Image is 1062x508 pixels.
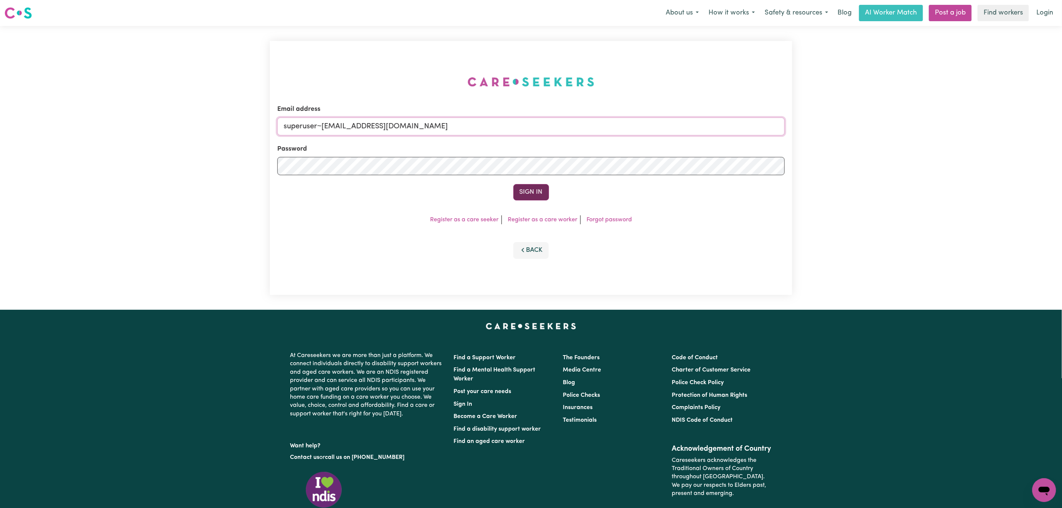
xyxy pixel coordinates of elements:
button: How it works [704,5,760,21]
a: Police Checks [563,392,600,398]
h2: Acknowledgement of Country [672,444,772,453]
a: The Founders [563,355,600,361]
p: Want help? [290,439,445,450]
a: Careseekers logo [4,4,32,22]
p: At Careseekers we are more than just a platform. We connect individuals directly to disability su... [290,348,445,421]
img: Careseekers logo [4,6,32,20]
a: Register as a care seeker [430,217,498,223]
a: Sign In [454,401,472,407]
a: Become a Care Worker [454,414,517,419]
a: Post a job [929,5,972,21]
a: Contact us [290,454,320,460]
a: Blog [833,5,856,21]
a: AI Worker Match [859,5,923,21]
a: Find a Support Worker [454,355,516,361]
a: Post your care needs [454,389,511,395]
button: Back [513,242,549,258]
a: Protection of Human Rights [672,392,747,398]
a: Testimonials [563,417,597,423]
a: call us on [PHONE_NUMBER] [325,454,405,460]
a: Find a Mental Health Support Worker [454,367,536,382]
a: Code of Conduct [672,355,718,361]
a: Find an aged care worker [454,438,525,444]
input: Email address [277,118,785,135]
p: Careseekers acknowledges the Traditional Owners of Country throughout [GEOGRAPHIC_DATA]. We pay o... [672,453,772,501]
a: Police Check Policy [672,380,724,386]
a: Media Centre [563,367,601,373]
a: NDIS Code of Conduct [672,417,733,423]
a: Blog [563,380,575,386]
label: Password [277,144,307,154]
a: Complaints Policy [672,405,720,411]
a: Find a disability support worker [454,426,541,432]
a: Login [1032,5,1058,21]
a: Register as a care worker [508,217,577,223]
iframe: Button to launch messaging window, conversation in progress [1032,478,1056,502]
a: Insurances [563,405,593,411]
a: Find workers [978,5,1029,21]
button: Sign In [513,184,549,200]
a: Forgot password [587,217,632,223]
button: About us [661,5,704,21]
button: Safety & resources [760,5,833,21]
label: Email address [277,105,320,114]
a: Charter of Customer Service [672,367,750,373]
p: or [290,450,445,464]
a: Careseekers home page [486,323,576,329]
